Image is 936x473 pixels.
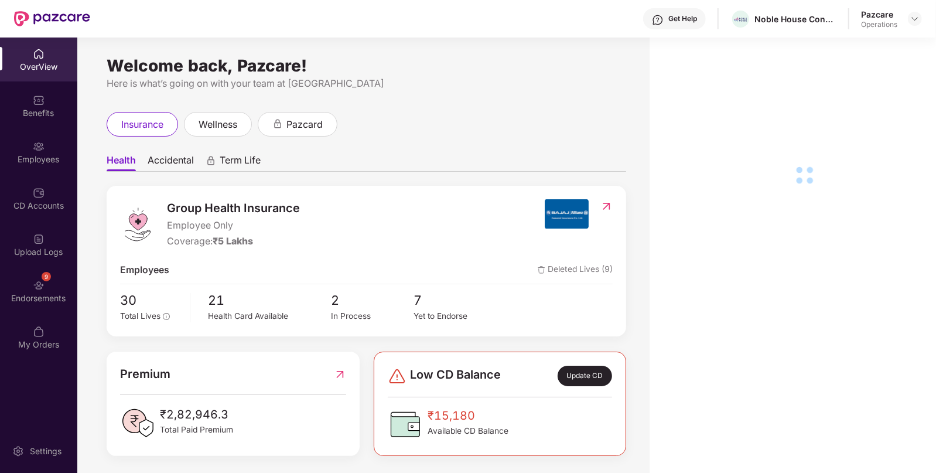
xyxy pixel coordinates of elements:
[120,290,182,310] span: 30
[388,407,423,442] img: CDBalanceIcon
[120,406,155,441] img: PaidPremiumIcon
[160,406,233,424] span: ₹2,82,946.3
[120,311,160,321] span: Total Lives
[286,117,323,132] span: pazcard
[163,313,170,320] span: info-circle
[120,263,169,278] span: Employees
[26,445,65,457] div: Settings
[120,207,155,242] img: logo
[332,290,414,310] span: 2
[428,407,508,425] span: ₹15,180
[107,76,626,91] div: Here is what’s going on with your team at [GEOGRAPHIC_DATA]
[600,200,613,212] img: RedirectIcon
[220,154,261,171] span: Term Life
[148,154,194,171] span: Accidental
[199,117,237,132] span: wellness
[42,272,51,281] div: 9
[334,365,346,383] img: RedirectIcon
[206,155,216,166] div: animation
[208,290,331,310] span: 21
[160,424,233,437] span: Total Paid Premium
[545,199,589,229] img: insurerIcon
[754,13,836,25] div: Noble House Consulting
[33,187,45,199] img: svg+xml;base64,PHN2ZyBpZD0iQ0RfQWNjb3VudHMiIGRhdGEtbmFtZT0iQ0QgQWNjb3VudHMiIHhtbG5zPSJodHRwOi8vd3...
[167,199,300,217] span: Group Health Insurance
[33,326,45,338] img: svg+xml;base64,PHN2ZyBpZD0iTXlfT3JkZXJzIiBkYXRhLW5hbWU9Ik15IE9yZGVycyIgeG1sbnM9Imh0dHA6Ly93d3cudz...
[668,14,697,23] div: Get Help
[33,94,45,106] img: svg+xml;base64,PHN2ZyBpZD0iQmVuZWZpdHMiIHhtbG5zPSJodHRwOi8vd3d3LnczLm9yZy8yMDAwL3N2ZyIgd2lkdGg9Ij...
[272,118,283,129] div: animation
[538,266,545,274] img: deleteIcon
[14,11,90,26] img: New Pazcare Logo
[121,117,163,132] span: insurance
[33,48,45,60] img: svg+xml;base64,PHN2ZyBpZD0iSG9tZSIgeG1sbnM9Imh0dHA6Ly93d3cudzMub3JnLzIwMDAvc3ZnIiB3aWR0aD0iMjAiIG...
[910,14,920,23] img: svg+xml;base64,PHN2ZyBpZD0iRHJvcGRvd24tMzJ4MzIiIHhtbG5zPSJodHRwOi8vd3d3LnczLm9yZy8yMDAwL3N2ZyIgd2...
[410,366,501,386] span: Low CD Balance
[538,263,613,278] span: Deleted Lives (9)
[428,425,508,438] span: Available CD Balance
[12,445,24,457] img: svg+xml;base64,PHN2ZyBpZD0iU2V0dGluZy0yMHgyMCIgeG1sbnM9Imh0dHA6Ly93d3cudzMub3JnLzIwMDAvc3ZnIiB3aW...
[414,290,496,310] span: 7
[332,310,414,323] div: In Process
[33,280,45,291] img: svg+xml;base64,PHN2ZyBpZD0iRW5kb3JzZW1lbnRzIiB4bWxucz0iaHR0cDovL3d3dy53My5vcmcvMjAwMC9zdmciIHdpZH...
[213,236,253,247] span: ₹5 Lakhs
[107,61,626,70] div: Welcome back, Pazcare!
[861,20,897,29] div: Operations
[33,233,45,245] img: svg+xml;base64,PHN2ZyBpZD0iVXBsb2FkX0xvZ3MiIGRhdGEtbmFtZT0iVXBsb2FkIExvZ3MiIHhtbG5zPSJodHRwOi8vd3...
[107,154,136,171] span: Health
[208,310,331,323] div: Health Card Available
[558,366,612,386] div: Update CD
[652,14,664,26] img: svg+xml;base64,PHN2ZyBpZD0iSGVscC0zMngzMiIgeG1sbnM9Imh0dHA6Ly93d3cudzMub3JnLzIwMDAvc3ZnIiB3aWR0aD...
[388,367,406,386] img: svg+xml;base64,PHN2ZyBpZD0iRGFuZ2VyLTMyeDMyIiB4bWxucz0iaHR0cDovL3d3dy53My5vcmcvMjAwMC9zdmciIHdpZH...
[732,15,749,24] img: NH%20Logo-positive_horizontal%20(1).png
[167,219,300,233] span: Employee Only
[414,310,496,323] div: Yet to Endorse
[861,9,897,20] div: Pazcare
[33,141,45,152] img: svg+xml;base64,PHN2ZyBpZD0iRW1wbG95ZWVzIiB4bWxucz0iaHR0cDovL3d3dy53My5vcmcvMjAwMC9zdmciIHdpZHRoPS...
[120,365,170,383] span: Premium
[167,234,300,249] div: Coverage:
